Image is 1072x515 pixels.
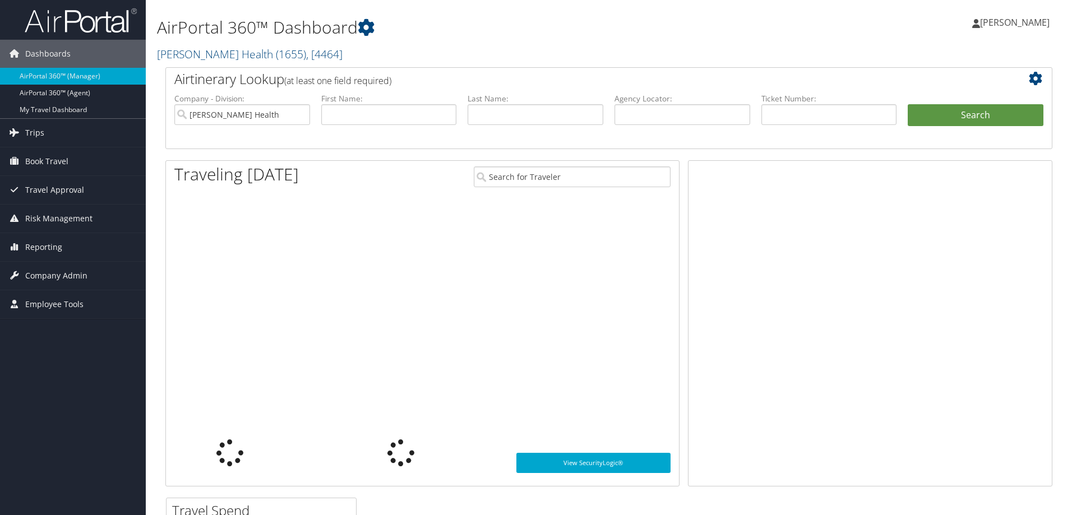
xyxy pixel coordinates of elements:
[276,47,306,62] span: ( 1655 )
[174,93,310,104] label: Company - Division:
[25,290,84,318] span: Employee Tools
[468,93,603,104] label: Last Name:
[25,262,87,290] span: Company Admin
[321,93,457,104] label: First Name:
[25,233,62,261] span: Reporting
[284,75,391,87] span: (at least one field required)
[516,453,671,473] a: View SecurityLogic®
[25,147,68,175] span: Book Travel
[972,6,1061,39] a: [PERSON_NAME]
[25,176,84,204] span: Travel Approval
[474,166,671,187] input: Search for Traveler
[25,205,93,233] span: Risk Management
[157,47,343,62] a: [PERSON_NAME] Health
[174,69,969,89] h2: Airtinerary Lookup
[174,163,299,186] h1: Traveling [DATE]
[25,7,137,34] img: airportal-logo.png
[25,119,44,147] span: Trips
[614,93,750,104] label: Agency Locator:
[980,16,1050,29] span: [PERSON_NAME]
[908,104,1043,127] button: Search
[761,93,897,104] label: Ticket Number:
[306,47,343,62] span: , [ 4464 ]
[157,16,760,39] h1: AirPortal 360™ Dashboard
[25,40,71,68] span: Dashboards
